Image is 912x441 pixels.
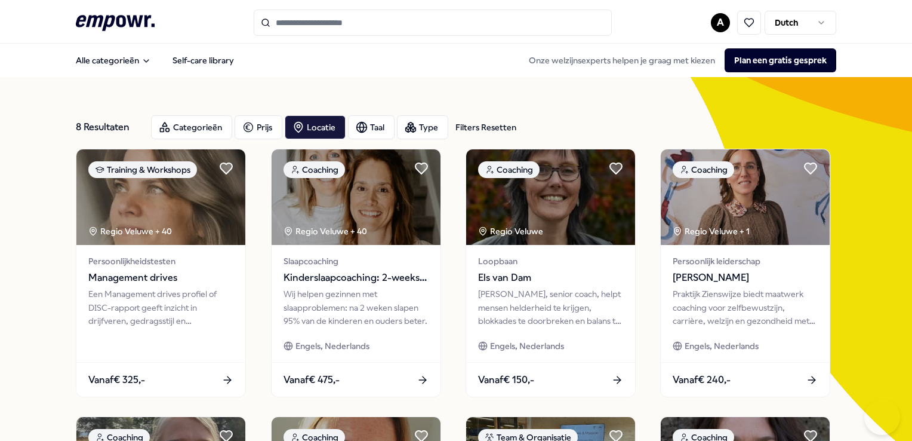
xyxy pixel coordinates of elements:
[348,115,395,139] button: Taal
[673,161,734,178] div: Coaching
[455,121,516,134] div: Filters Resetten
[284,161,345,178] div: Coaching
[685,339,759,353] span: Engels, Nederlands
[88,287,233,327] div: Een Management drives profiel of DISC-rapport geeft inzicht in drijfveren, gedragsstijl en ontwik...
[660,149,830,397] a: package imageCoachingRegio Veluwe + 1Persoonlijk leiderschap[PERSON_NAME]Praktijk Zienswijze bied...
[295,339,369,353] span: Engels, Nederlands
[88,372,145,388] span: Vanaf € 325,-
[76,115,141,139] div: 8 Resultaten
[673,372,731,388] span: Vanaf € 240,-
[88,255,233,268] span: Persoonlijkheidstesten
[466,149,635,245] img: package image
[151,115,232,139] button: Categorieën
[519,48,836,72] div: Onze welzijnsexperts helpen je graag met kiezen
[673,287,818,327] div: Praktijk Zienswijze biedt maatwerk coaching voor zelfbewustzijn, carrière, welzijn en gezondheid ...
[478,270,623,286] span: Els van Dam
[673,270,818,286] span: [PERSON_NAME]
[272,149,440,245] img: package image
[76,149,246,397] a: package imageTraining & WorkshopsRegio Veluwe + 40PersoonlijkheidstestenManagement drivesEen Mana...
[88,225,172,238] div: Regio Veluwe + 40
[478,255,623,268] span: Loopbaan
[490,339,564,353] span: Engels, Nederlands
[478,225,545,238] div: Regio Veluwe
[284,255,429,268] span: Slaapcoaching
[235,115,282,139] button: Prijs
[661,149,830,245] img: package image
[864,399,900,435] iframe: Help Scout Beacon - Open
[284,287,429,327] div: Wij helpen gezinnen met slaapproblemen: na 2 weken slapen 95% van de kinderen en ouders beter.
[76,149,245,245] img: package image
[673,255,818,268] span: Persoonlijk leiderschap
[478,161,540,178] div: Coaching
[673,225,750,238] div: Regio Veluwe + 1
[725,48,836,72] button: Plan een gratis gesprek
[254,10,612,36] input: Search for products, categories or subcategories
[285,115,346,139] button: Locatie
[466,149,636,397] a: package imageCoachingRegio Veluwe LoopbaanEls van Dam[PERSON_NAME], senior coach, helpt mensen he...
[711,13,730,32] button: A
[88,161,197,178] div: Training & Workshops
[88,270,233,286] span: Management drives
[163,48,244,72] a: Self-care library
[478,372,534,388] span: Vanaf € 150,-
[397,115,448,139] button: Type
[478,287,623,327] div: [PERSON_NAME], senior coach, helpt mensen helderheid te krijgen, blokkades te doorbreken en balan...
[284,225,367,238] div: Regio Veluwe + 40
[66,48,161,72] button: Alle categorieën
[271,149,441,397] a: package imageCoachingRegio Veluwe + 40SlaapcoachingKinderslaapcoaching: 2-weekse slaapcoach traje...
[284,270,429,286] span: Kinderslaapcoaching: 2-weekse slaapcoach trajecten
[66,48,244,72] nav: Main
[284,372,340,388] span: Vanaf € 475,-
